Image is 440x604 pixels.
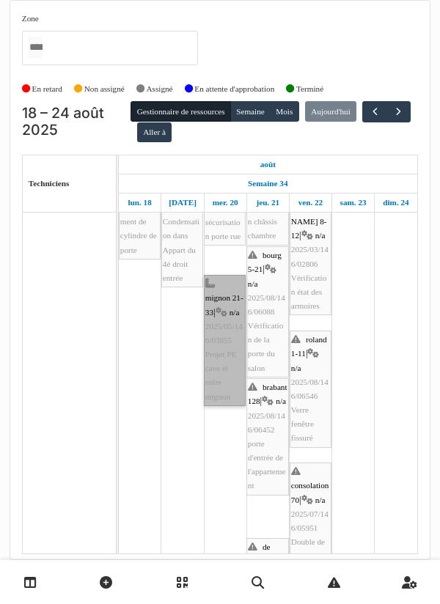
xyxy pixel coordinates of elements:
[305,101,356,122] button: Aujourd'hui
[257,155,279,174] a: 18 août 2025
[362,101,386,122] button: Précédent
[165,194,200,212] a: 19 août 2025
[131,101,230,122] button: Gestionnaire de ressources
[337,194,370,212] a: 23 août 2025
[248,251,282,273] span: bourg 5-21
[29,179,70,188] span: Techniciens
[147,83,173,95] label: Assigné
[248,380,287,493] div: |
[291,465,330,578] div: |
[124,194,155,212] a: 18 août 2025
[248,383,287,405] span: brabant 128
[296,83,323,95] label: Terminé
[379,194,412,212] a: 24 août 2025
[276,397,286,405] span: n/a
[32,83,62,95] label: En retard
[291,509,329,532] span: 2025/07/146/05951
[291,144,330,313] div: |
[230,101,271,122] button: Semaine
[295,194,327,212] a: 22 août 2025
[137,122,172,143] button: Aller à
[22,105,131,139] h2: 18 – 24 août 2025
[291,333,330,446] div: |
[248,321,283,372] span: Vérification de la porte du salon
[291,364,301,372] span: n/a
[386,101,411,122] button: Suivant
[252,194,283,212] a: 21 août 2025
[205,218,241,240] span: sécurisation porte rue
[22,12,39,25] label: Zone
[194,83,274,95] label: En attente d'approbation
[84,83,125,95] label: Non assigné
[248,279,258,288] span: n/a
[120,203,157,254] span: Remplacement de cylindre de porte
[291,377,329,400] span: 2025/08/146/06546
[291,245,329,268] span: 2025/03/146/02806
[28,37,43,58] input: Tous
[248,439,286,490] span: porte d'entrée de l'appartement
[315,496,326,504] span: n/a
[291,335,327,358] span: roland 1-11
[291,537,325,574] span: Double de clé porte locatif
[248,411,285,434] span: 2025/08/146/06452
[291,405,314,442] span: Verre fenêtre fissuré
[248,203,283,240] span: Vérification châssis chambre
[270,101,299,122] button: Mois
[291,481,329,504] span: consolation 70
[291,273,326,310] span: Vérification état des armoires
[244,174,291,193] a: Semaine 34
[315,231,326,240] span: n/a
[248,248,287,375] div: |
[248,542,287,594] span: de craene 39-41 / guffens 37-39
[248,293,285,316] span: 2025/08/146/06088
[209,194,242,212] a: 20 août 2025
